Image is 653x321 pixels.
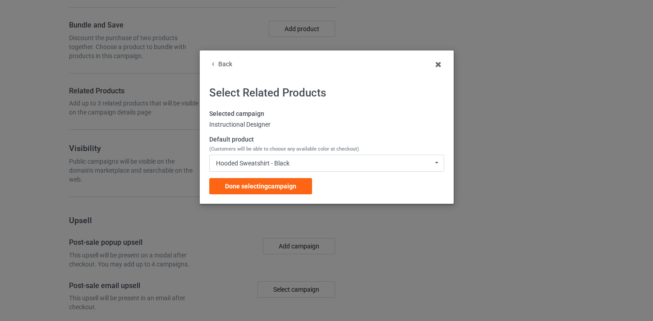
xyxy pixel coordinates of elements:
[225,183,296,190] span: Done selecting campaign
[216,160,290,166] div: Hooded Sweatshirt - Black
[209,110,444,119] label: Selected campaign
[209,146,359,152] span: (Customers will be able to choose any available color at checkout)
[209,120,444,129] div: Instructional Designer
[209,86,444,100] h2: Select Related Products
[209,60,444,69] div: Back
[209,135,444,153] label: Default product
